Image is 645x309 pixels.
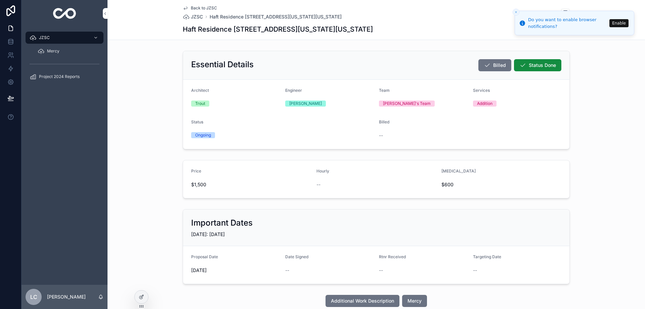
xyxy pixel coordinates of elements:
[285,267,289,274] span: --
[47,294,86,300] p: [PERSON_NAME]
[30,293,37,301] span: LC
[26,71,103,83] a: Project 2024 Reports
[379,267,383,274] span: --
[191,267,280,274] span: [DATE]
[326,295,399,307] button: Additional Work Description
[53,8,76,19] img: App logo
[191,218,253,228] h2: Important Dates
[609,19,629,27] button: Enable
[34,45,103,57] a: Mercy
[191,254,218,259] span: Proposal Date
[441,168,476,173] span: [MEDICAL_DATA]
[477,101,492,107] div: Addition
[407,298,422,304] span: Mercy
[191,5,217,11] span: Back to JZSC
[473,254,501,259] span: Targeting Date
[183,5,217,11] a: Back to JZSC
[183,13,203,20] a: JZSC
[528,16,607,30] div: Do you want to enable browser notifications?
[331,298,394,304] span: Additional Work Description
[191,168,201,173] span: Price
[285,254,308,259] span: Date Signed
[473,267,477,274] span: --
[379,88,390,93] span: Team
[529,62,556,69] span: Status Done
[191,231,225,237] span: [DATE]: [DATE]
[191,13,203,20] span: JZSC
[493,62,506,69] span: Billed
[47,48,59,54] span: Mercy
[191,59,254,70] h2: Essential Details
[289,101,322,107] div: [PERSON_NAME]
[210,13,342,20] a: Haft Residence [STREET_ADDRESS][US_STATE][US_STATE]
[473,88,490,93] span: Services
[191,181,311,188] span: $1,500
[39,74,80,79] span: Project 2024 Reports
[379,119,389,124] span: Billed
[195,101,205,107] div: Trout
[21,27,107,91] div: scrollable content
[316,181,320,188] span: --
[402,295,427,307] button: Mercy
[183,25,373,34] h1: Haft Residence [STREET_ADDRESS][US_STATE][US_STATE]
[379,254,406,259] span: Rtnr Received
[514,59,561,71] button: Status Done
[191,119,203,124] span: Status
[285,88,302,93] span: Engineer
[26,32,103,44] a: JZSC
[316,168,329,173] span: Hourly
[478,59,511,71] button: Billed
[513,9,519,15] button: Close toast
[383,101,431,107] div: [PERSON_NAME]'s Team
[39,35,50,40] span: JZSC
[379,132,383,139] span: --
[441,181,530,188] span: $600
[191,88,209,93] span: Architect
[195,132,211,138] div: Ongoing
